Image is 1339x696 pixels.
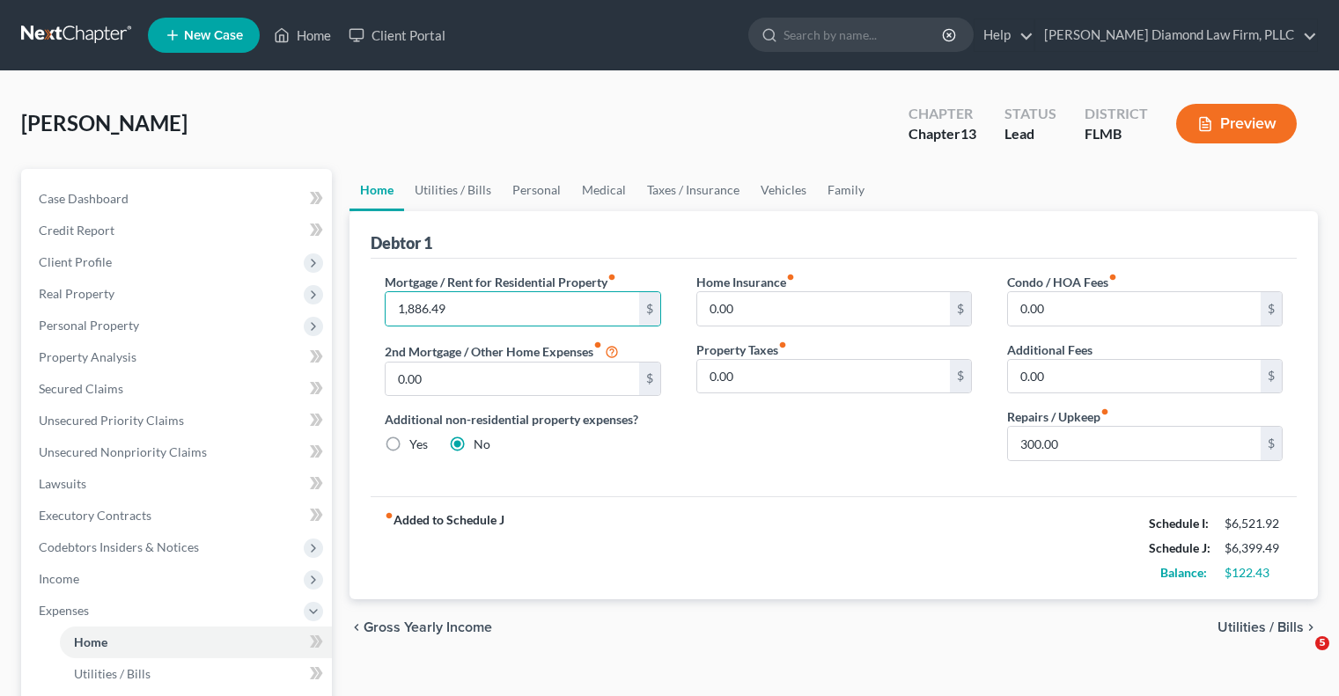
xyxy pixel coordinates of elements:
[1035,19,1317,51] a: [PERSON_NAME] Diamond Law Firm, PLLC
[474,436,490,453] label: No
[60,626,332,658] a: Home
[39,286,114,301] span: Real Property
[950,360,971,393] div: $
[74,634,107,649] span: Home
[778,341,787,349] i: fiber_manual_record
[1225,564,1283,582] div: $122.43
[39,413,184,428] span: Unsecured Priority Claims
[1004,104,1056,124] div: Status
[1007,273,1117,291] label: Condo / HOA Fees
[1004,124,1056,144] div: Lead
[385,273,616,291] label: Mortgage / Rent for Residential Property
[975,19,1034,51] a: Help
[386,363,638,396] input: --
[39,223,114,238] span: Credit Report
[25,468,332,500] a: Lawsuits
[409,436,428,453] label: Yes
[385,341,619,362] label: 2nd Mortgage / Other Home Expenses
[1085,124,1148,144] div: FLMB
[1008,360,1261,393] input: --
[265,19,340,51] a: Home
[25,405,332,436] a: Unsecured Priority Claims
[1279,636,1321,678] iframe: Intercom live chat
[404,169,502,211] a: Utilities / Bills
[21,110,188,136] span: [PERSON_NAME]
[25,183,332,215] a: Case Dashboard
[1008,292,1261,326] input: --
[639,363,660,396] div: $
[340,19,454,51] a: Client Portal
[1160,565,1207,580] strong: Balance:
[697,292,950,326] input: --
[639,292,660,326] div: $
[371,232,432,253] div: Debtor 1
[593,341,602,349] i: fiber_manual_record
[349,620,492,634] button: chevron_left Gross Yearly Income
[364,620,492,634] span: Gross Yearly Income
[1007,407,1109,426] label: Repairs / Upkeep
[1008,427,1261,460] input: --
[349,620,364,634] i: chevron_left
[696,273,795,291] label: Home Insurance
[750,169,817,211] a: Vehicles
[385,511,394,520] i: fiber_manual_record
[385,511,504,585] strong: Added to Schedule J
[25,215,332,246] a: Credit Report
[960,125,976,142] span: 13
[39,191,129,206] span: Case Dashboard
[1108,273,1117,282] i: fiber_manual_record
[636,169,750,211] a: Taxes / Insurance
[25,373,332,405] a: Secured Claims
[784,18,945,51] input: Search by name...
[1304,620,1318,634] i: chevron_right
[39,476,86,491] span: Lawsuits
[60,658,332,690] a: Utilities / Bills
[39,603,89,618] span: Expenses
[39,381,123,396] span: Secured Claims
[950,292,971,326] div: $
[74,666,151,681] span: Utilities / Bills
[1261,360,1282,393] div: $
[1218,620,1304,634] span: Utilities / Bills
[385,410,660,429] label: Additional non-residential property expenses?
[696,341,787,359] label: Property Taxes
[39,254,112,269] span: Client Profile
[39,349,136,364] span: Property Analysis
[386,292,638,326] input: --
[25,500,332,531] a: Executory Contracts
[349,169,404,211] a: Home
[184,29,243,42] span: New Case
[1261,292,1282,326] div: $
[571,169,636,211] a: Medical
[39,539,199,554] span: Codebtors Insiders & Notices
[786,273,795,282] i: fiber_manual_record
[25,341,332,373] a: Property Analysis
[1225,515,1283,532] div: $6,521.92
[25,436,332,468] a: Unsecured Nonpriority Claims
[1176,104,1297,143] button: Preview
[909,104,976,124] div: Chapter
[607,273,616,282] i: fiber_manual_record
[1149,516,1209,531] strong: Schedule I:
[817,169,875,211] a: Family
[1149,540,1210,555] strong: Schedule J:
[39,444,207,459] span: Unsecured Nonpriority Claims
[39,508,151,523] span: Executory Contracts
[1085,104,1148,124] div: District
[1100,407,1109,416] i: fiber_manual_record
[909,124,976,144] div: Chapter
[39,318,139,333] span: Personal Property
[1007,341,1093,359] label: Additional Fees
[502,169,571,211] a: Personal
[1261,427,1282,460] div: $
[1225,539,1283,557] div: $6,399.49
[39,571,79,586] span: Income
[1218,620,1318,634] button: Utilities / Bills chevron_right
[1315,636,1329,650] span: 5
[697,360,950,393] input: --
